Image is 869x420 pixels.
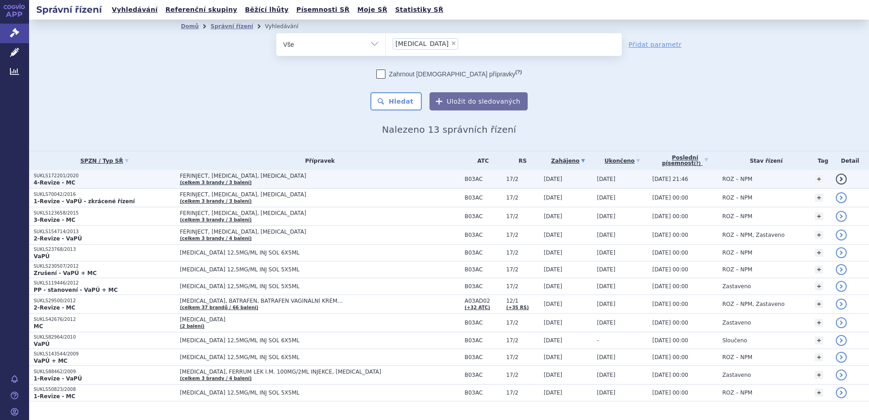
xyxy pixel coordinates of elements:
[694,161,701,166] abbr: (?)
[180,354,407,360] span: [MEDICAL_DATA] 12,5MG/ML INJ SOL 6X5ML
[652,266,688,273] span: [DATE] 00:00
[722,176,752,182] span: ROZ – NPM
[265,20,310,33] li: Vyhledávání
[355,4,390,16] a: Moje SŘ
[34,280,175,286] p: SUKLS119446/2012
[597,232,615,238] span: [DATE]
[464,354,502,360] span: B03AC
[836,370,847,380] a: detail
[722,372,751,378] span: Zastaveno
[815,371,823,379] a: +
[34,217,75,223] strong: 3-Revize - MC
[180,283,407,290] span: [MEDICAL_DATA] 12,5MG/ML INJ SOL 5X5ML
[815,336,823,345] a: +
[180,266,407,273] span: [MEDICAL_DATA] 12,5MG/ML INJ SOL 5X5ML
[34,323,43,330] strong: MC
[544,372,562,378] span: [DATE]
[836,247,847,258] a: detail
[544,320,562,326] span: [DATE]
[180,199,252,204] a: (celkem 3 brandy / 3 balení)
[836,192,847,203] a: detail
[652,320,688,326] span: [DATE] 00:00
[34,386,175,393] p: SUKLS50823/2008
[544,250,562,256] span: [DATE]
[597,390,615,396] span: [DATE]
[464,195,502,201] span: B03AC
[815,231,823,239] a: +
[722,390,752,396] span: ROZ – NPM
[464,337,502,344] span: B03AC
[34,316,175,323] p: SUKLS42676/2012
[109,4,160,16] a: Vyhledávání
[180,217,252,222] a: (celkem 3 brandy / 3 balení)
[722,337,747,344] span: Sloučeno
[597,176,615,182] span: [DATE]
[544,390,562,396] span: [DATE]
[34,375,82,382] strong: 1-Revize - VaPÚ
[506,390,539,396] span: 17/2
[722,232,784,238] span: ROZ – NPM, Zastaveno
[180,298,407,304] span: [MEDICAL_DATA], BATRAFEN, BATRAFEN VAGINÁLNÍ KRÉM…
[652,354,688,360] span: [DATE] 00:00
[815,389,823,397] a: +
[464,283,502,290] span: B03AC
[506,195,539,201] span: 17/2
[815,194,823,202] a: +
[464,320,502,326] span: B03AC
[180,180,252,185] a: (celkem 3 brandy / 3 balení)
[597,283,615,290] span: [DATE]
[34,229,175,235] p: SUKLS154714/2013
[34,173,175,179] p: SUKLS172201/2020
[836,299,847,310] a: detail
[506,176,539,182] span: 17/2
[544,301,562,307] span: [DATE]
[376,70,522,79] label: Zahrnout [DEMOGRAPHIC_DATA] přípravky
[181,23,199,30] a: Domů
[180,250,407,256] span: [MEDICAL_DATA] 12,5MG/ML INJ SOL 6X5ML
[544,266,562,273] span: [DATE]
[506,213,539,220] span: 17/2
[464,176,502,182] span: B03AC
[836,174,847,185] a: detail
[597,213,615,220] span: [DATE]
[652,337,688,344] span: [DATE] 00:00
[836,211,847,222] a: detail
[544,337,562,344] span: [DATE]
[722,213,752,220] span: ROZ – NPM
[597,337,599,344] span: -
[34,253,50,260] strong: VaPÚ
[652,250,688,256] span: [DATE] 00:00
[464,390,502,396] span: B03AC
[180,173,407,179] span: FERINJECT, [MEDICAL_DATA], [MEDICAL_DATA]
[652,195,688,201] span: [DATE] 00:00
[722,320,751,326] span: Zastaveno
[836,264,847,275] a: detail
[544,155,592,167] a: Zahájeno
[815,353,823,361] a: +
[597,320,615,326] span: [DATE]
[506,298,539,304] span: 12/1
[722,354,752,360] span: ROZ – NPM
[652,301,688,307] span: [DATE] 00:00
[652,151,718,170] a: Poslednípísemnost(?)
[34,393,75,400] strong: 1-Revize - MC
[544,195,562,201] span: [DATE]
[506,232,539,238] span: 17/2
[597,372,615,378] span: [DATE]
[34,298,175,304] p: SUKLS29500/2012
[34,155,175,167] a: SPZN / Typ SŘ
[544,283,562,290] span: [DATE]
[506,354,539,360] span: 17/2
[34,351,175,357] p: SUKLS143544/2009
[34,191,175,198] p: SUKLS70042/2016
[629,40,682,49] a: Přidat parametr
[430,92,528,110] button: Uložit do sledovaných
[506,283,539,290] span: 17/2
[815,249,823,257] a: +
[163,4,240,16] a: Referenční skupiny
[652,283,688,290] span: [DATE] 00:00
[506,266,539,273] span: 17/2
[180,305,259,310] a: (celkem 37 brandů / 66 balení)
[722,301,784,307] span: ROZ – NPM, Zastaveno
[815,300,823,308] a: +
